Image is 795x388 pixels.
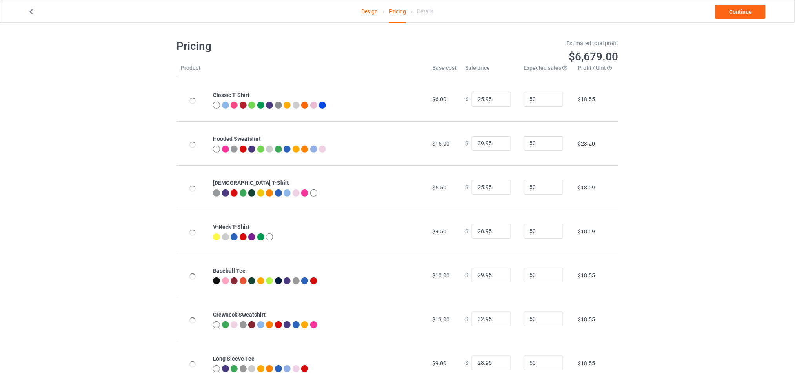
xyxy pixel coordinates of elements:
b: Classic T-Shirt [213,92,249,98]
div: Pricing [389,0,406,23]
span: $ [465,184,468,190]
span: $18.55 [578,360,595,366]
span: $6.00 [432,96,446,102]
span: $18.55 [578,272,595,279]
span: $ [465,140,468,146]
b: Hooded Sweatshirt [213,136,261,142]
span: $6,679.00 [569,50,619,63]
th: Product [176,64,209,77]
img: heather_texture.png [293,277,300,284]
span: $9.00 [432,360,446,366]
span: $18.55 [578,96,595,102]
span: $13.00 [432,316,449,322]
a: Design [362,0,378,22]
a: Continue [715,5,766,19]
b: V-Neck T-Shirt [213,224,249,230]
h1: Pricing [176,39,392,53]
span: $ [465,272,468,278]
b: [DEMOGRAPHIC_DATA] T-Shirt [213,180,289,186]
span: $10.00 [432,272,449,279]
th: Sale price [461,64,520,77]
span: $ [465,96,468,102]
th: Profit / Unit [574,64,619,77]
b: Crewneck Sweatshirt [213,311,266,318]
span: $6.50 [432,184,446,191]
th: Base cost [428,64,461,77]
img: heather_texture.png [275,102,282,109]
b: Baseball Tee [213,268,246,274]
span: $23.20 [578,140,595,147]
span: $18.09 [578,184,595,191]
span: $ [465,228,468,234]
b: Long Sleeve Tee [213,355,255,362]
span: $18.09 [578,228,595,235]
span: $ [465,360,468,366]
span: $9.50 [432,228,446,235]
div: Estimated total profit [403,39,619,47]
span: $18.55 [578,316,595,322]
span: $ [465,316,468,322]
span: $15.00 [432,140,449,147]
th: Expected sales [520,64,574,77]
div: Details [417,0,433,22]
